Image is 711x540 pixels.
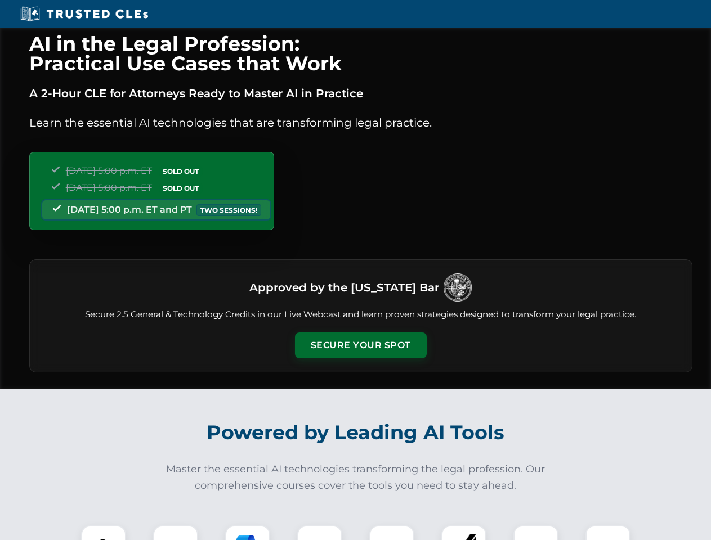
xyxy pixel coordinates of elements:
p: A 2-Hour CLE for Attorneys Ready to Master AI in Practice [29,84,692,102]
button: Secure Your Spot [295,332,427,358]
h2: Powered by Leading AI Tools [44,413,668,452]
span: SOLD OUT [159,182,203,194]
img: Logo [444,273,472,301]
p: Master the essential AI technologies transforming the legal profession. Our comprehensive courses... [159,461,553,494]
h3: Approved by the [US_STATE] Bar [249,277,439,298]
span: [DATE] 5:00 p.m. ET [66,165,152,176]
h1: AI in the Legal Profession: Practical Use Cases that Work [29,34,692,73]
span: SOLD OUT [159,165,203,177]
span: [DATE] 5:00 p.m. ET [66,182,152,193]
p: Learn the essential AI technologies that are transforming legal practice. [29,114,692,132]
p: Secure 2.5 General & Technology Credits in our Live Webcast and learn proven strategies designed ... [43,308,678,321]
img: Trusted CLEs [17,6,151,22]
